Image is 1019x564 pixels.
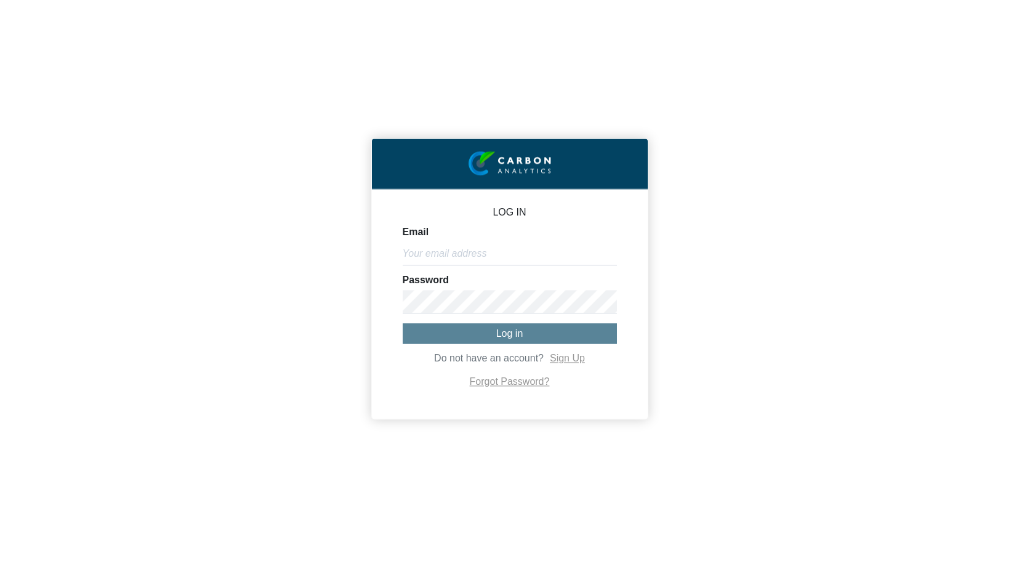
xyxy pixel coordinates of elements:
[470,377,550,387] a: Forgot Password?
[403,275,449,285] label: Password
[403,207,617,217] p: LOG IN
[403,323,617,344] button: Log in
[403,242,617,265] input: Your email address
[434,353,544,364] span: Do not have an account?
[496,328,523,339] span: Log in
[550,353,585,364] a: Sign Up
[469,151,551,176] img: insight-logo-2.png
[403,227,429,237] label: Email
